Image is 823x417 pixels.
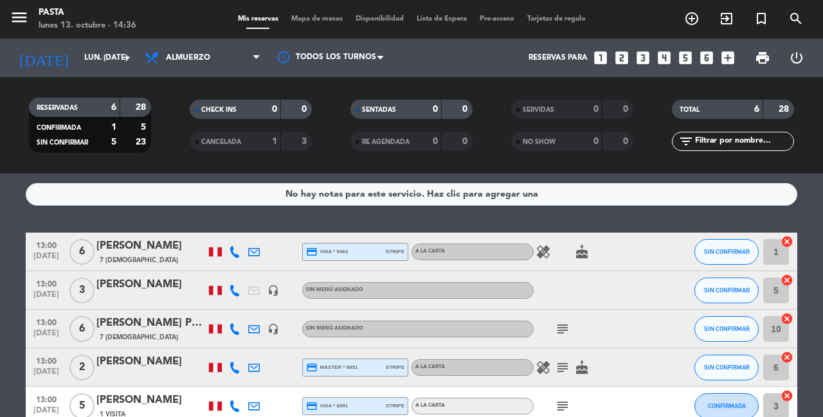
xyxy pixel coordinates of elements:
[111,103,116,112] strong: 6
[306,246,318,258] i: credit_card
[30,353,62,368] span: 13:00
[433,137,438,146] strong: 0
[69,316,95,342] span: 6
[306,326,363,331] span: Sin menú asignado
[30,329,62,344] span: [DATE]
[111,138,116,146] strong: 5
[111,123,116,132] strong: 1
[37,105,78,111] span: RESERVADAS
[100,255,178,265] span: 7 [DEMOGRAPHIC_DATA]
[635,49,651,66] i: looks_3
[555,398,570,414] i: subject
[306,400,318,412] i: credit_card
[306,287,363,292] span: Sin menú asignado
[30,237,62,252] span: 13:00
[613,49,630,66] i: looks_two
[694,355,759,380] button: SIN CONFIRMAR
[529,53,588,62] span: Reservas para
[231,15,285,22] span: Mis reservas
[704,248,750,255] span: SIN CONFIRMAR
[656,49,673,66] i: looks_4
[69,355,95,380] span: 2
[285,15,349,22] span: Mapa de mesas
[166,53,210,62] span: Almuerzo
[694,134,793,148] input: Filtrar por nombre...
[386,247,404,256] span: stripe
[415,249,445,254] span: A la carta
[69,278,95,303] span: 3
[10,8,29,27] i: menu
[302,105,309,114] strong: 0
[410,15,473,22] span: Lista de Espera
[694,239,759,265] button: SIN CONFIRMAR
[555,360,570,375] i: subject
[272,105,277,114] strong: 0
[285,187,538,202] div: No hay notas para este servicio. Haz clic para agregar una
[555,321,570,337] i: subject
[623,105,631,114] strong: 0
[719,11,734,26] i: exit_to_app
[30,290,62,305] span: [DATE]
[201,107,237,113] span: CHECK INS
[267,285,279,296] i: headset_mic
[574,244,590,260] i: cake
[386,363,404,371] span: stripe
[30,368,62,382] span: [DATE]
[141,123,149,132] strong: 5
[136,103,149,112] strong: 28
[30,252,62,267] span: [DATE]
[69,239,95,265] span: 6
[96,276,206,293] div: [PERSON_NAME]
[781,274,793,287] i: cancel
[136,138,149,146] strong: 23
[708,402,746,409] span: CONFIRMADA
[10,8,29,31] button: menu
[30,391,62,406] span: 13:00
[30,314,62,329] span: 13:00
[592,49,609,66] i: looks_one
[781,351,793,364] i: cancel
[781,312,793,325] i: cancel
[593,105,599,114] strong: 0
[306,400,348,412] span: visa * 8091
[30,276,62,290] span: 13:00
[267,323,279,335] i: headset_mic
[779,105,791,114] strong: 28
[623,137,631,146] strong: 0
[593,137,599,146] strong: 0
[574,360,590,375] i: cake
[415,364,445,369] span: A la carta
[680,107,700,113] span: TOTAL
[39,6,136,19] div: Pasta
[521,15,592,22] span: Tarjetas de regalo
[781,389,793,402] i: cancel
[433,105,438,114] strong: 0
[694,278,759,303] button: SIN CONFIRMAR
[302,137,309,146] strong: 3
[120,50,135,66] i: arrow_drop_down
[704,325,750,332] span: SIN CONFIRMAR
[100,332,178,342] span: 7 [DEMOGRAPHIC_DATA]
[462,137,470,146] strong: 0
[272,137,277,146] strong: 1
[536,360,551,375] i: healing
[362,139,410,145] span: RE AGENDADA
[779,39,813,77] div: LOG OUT
[754,105,759,114] strong: 6
[754,11,769,26] i: turned_in_not
[755,50,770,66] span: print
[677,49,694,66] i: looks_5
[698,49,715,66] i: looks_6
[349,15,410,22] span: Disponibilidad
[96,315,206,332] div: [PERSON_NAME] Patron
[719,49,736,66] i: add_box
[306,362,358,373] span: master * 8851
[37,125,81,131] span: CONFIRMADA
[523,139,556,145] span: NO SHOW
[789,50,804,66] i: power_settings_new
[96,238,206,254] div: [PERSON_NAME]
[781,235,793,248] i: cancel
[523,107,554,113] span: SERVIDAS
[96,353,206,370] div: [PERSON_NAME]
[39,19,136,32] div: lunes 13. octubre - 14:36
